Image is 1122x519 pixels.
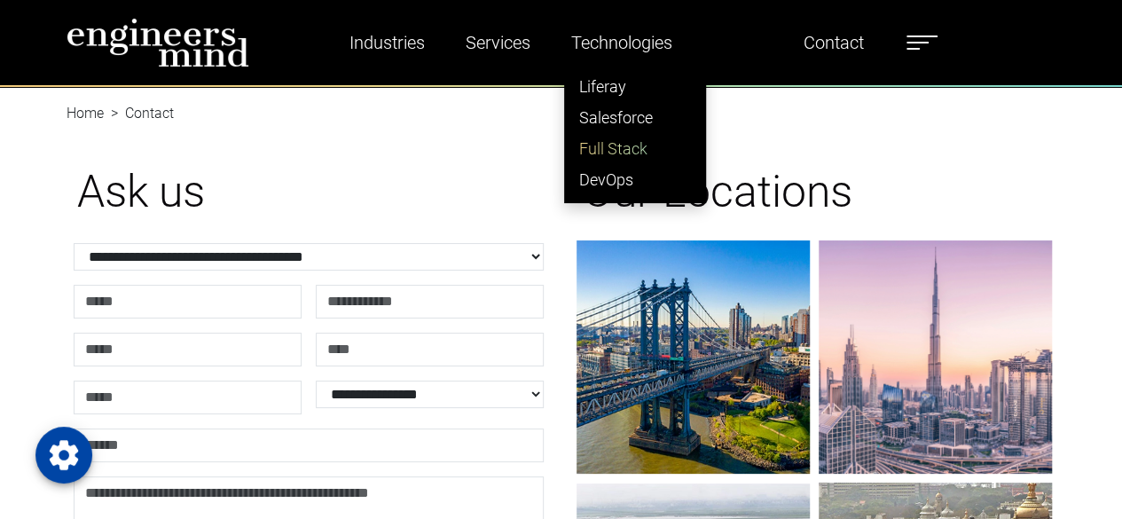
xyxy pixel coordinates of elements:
img: logo [67,18,249,67]
h1: Ask us [77,165,540,218]
a: Salesforce [565,102,705,133]
a: Liferay [565,71,705,102]
h1: Our Locations [583,165,1046,218]
img: gif [577,240,810,474]
a: Services [459,22,537,63]
a: Contact [796,22,871,63]
a: Home [67,105,104,122]
li: Contact [104,103,174,124]
a: DevOps [565,164,705,195]
nav: breadcrumb [67,85,1056,106]
ul: Industries [564,63,706,203]
a: Industries [342,22,432,63]
a: Technologies [564,22,679,63]
img: gif [819,240,1052,474]
a: Full Stack [565,133,705,164]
